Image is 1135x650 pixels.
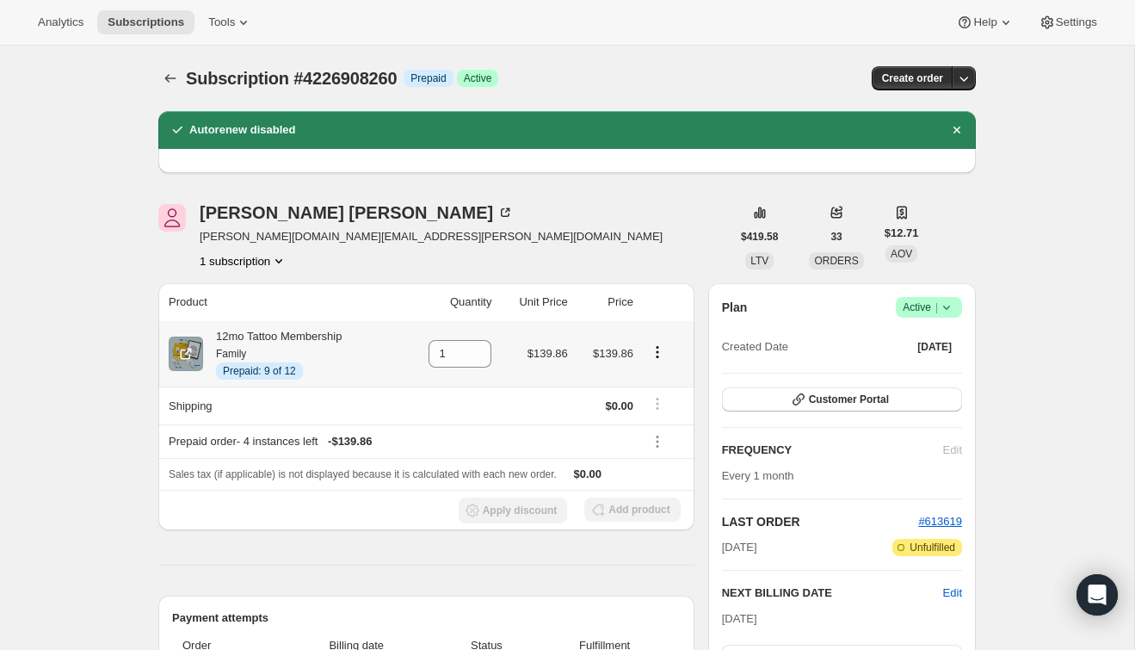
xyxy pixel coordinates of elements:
small: Family [216,348,246,360]
button: #613619 [918,513,962,530]
span: Active [903,299,955,316]
th: Unit Price [497,283,572,321]
button: Shipping actions [644,394,671,413]
span: $419.58 [741,230,778,244]
button: 33 [820,225,852,249]
span: Customer Portal [809,393,889,406]
span: [DATE] [917,340,952,354]
th: Product [158,283,403,321]
a: #613619 [918,515,962,528]
span: Created Date [722,338,788,356]
button: $419.58 [731,225,788,249]
span: [DATE] [722,612,757,625]
th: Quantity [403,283,497,321]
div: [PERSON_NAME] [PERSON_NAME] [200,204,514,221]
button: Subscriptions [97,10,194,34]
h2: FREQUENCY [722,442,943,459]
span: Unfulfilled [910,541,955,554]
span: Sales tax (if applicable) is not displayed because it is calculated with each new order. [169,468,557,480]
span: Every 1 month [722,469,794,482]
h2: Autorenew disabled [189,121,296,139]
span: LTV [750,255,768,267]
span: Create order [882,71,943,85]
span: Subscriptions [108,15,184,29]
button: Product actions [644,343,671,362]
span: Elizabeth Powell [158,204,186,232]
div: 12mo Tattoo Membership [203,328,342,380]
button: Subscriptions [158,66,182,90]
div: Prepaid order - 4 instances left [169,433,633,450]
span: 33 [830,230,842,244]
button: Tools [198,10,262,34]
h2: Plan [722,299,748,316]
th: Price [573,283,638,321]
button: Help [946,10,1024,34]
span: $139.86 [527,347,568,360]
th: Shipping [158,387,403,424]
span: Analytics [38,15,83,29]
span: Active [464,71,492,85]
button: Edit [943,585,962,602]
img: product img [169,337,203,371]
div: Open Intercom Messenger [1076,574,1118,616]
span: Help [973,15,996,29]
button: Product actions [200,252,287,269]
span: Prepaid: 9 of 12 [223,364,296,378]
button: Create order [872,66,953,90]
h2: LAST ORDER [722,513,919,530]
span: ORDERS [814,255,858,267]
span: [PERSON_NAME][DOMAIN_NAME][EMAIL_ADDRESS][PERSON_NAME][DOMAIN_NAME] [200,228,663,245]
span: $12.71 [885,225,919,242]
span: Settings [1056,15,1097,29]
h2: NEXT BILLING DATE [722,585,943,602]
span: $0.00 [605,399,633,412]
button: Analytics [28,10,94,34]
span: Tools [208,15,235,29]
button: [DATE] [907,335,962,359]
span: - $139.86 [328,433,372,450]
h2: Payment attempts [172,610,681,627]
span: Prepaid [410,71,446,85]
span: | [935,300,938,314]
button: Dismiss notification [945,118,969,142]
span: $139.86 [593,347,633,360]
button: Customer Portal [722,387,962,412]
span: Subscription #4226908260 [186,69,397,88]
span: [DATE] [722,539,757,556]
button: Settings [1028,10,1107,34]
span: $0.00 [574,467,602,480]
span: AOV [891,248,912,260]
